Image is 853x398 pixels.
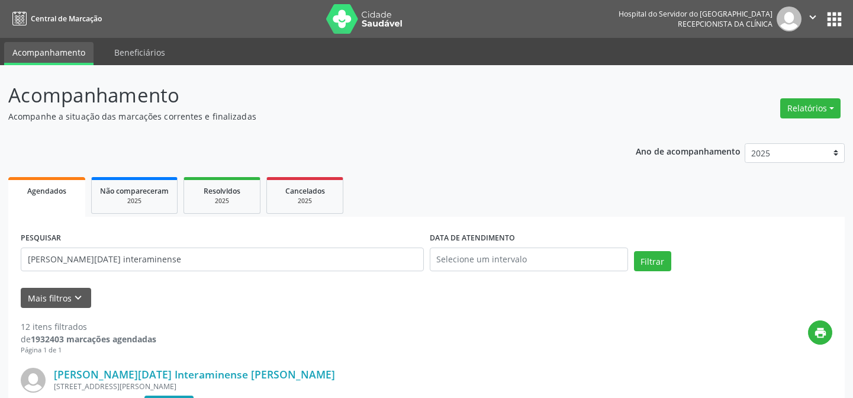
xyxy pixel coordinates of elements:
a: Acompanhamento [4,42,94,65]
p: Acompanhe a situação das marcações correntes e finalizadas [8,110,594,123]
a: Central de Marcação [8,9,102,28]
div: [STREET_ADDRESS][PERSON_NAME] [54,381,655,391]
p: Acompanhamento [8,81,594,110]
button: print [808,320,832,345]
div: 12 itens filtrados [21,320,156,333]
img: img [777,7,802,31]
label: PESQUISAR [21,229,61,248]
button: Relatórios [780,98,841,118]
a: Beneficiários [106,42,173,63]
span: Não compareceram [100,186,169,196]
i: print [814,326,827,339]
button: Mais filtroskeyboard_arrow_down [21,288,91,309]
span: Cancelados [285,186,325,196]
div: 2025 [275,197,334,206]
div: de [21,333,156,345]
div: 2025 [100,197,169,206]
strong: 1932403 marcações agendadas [31,333,156,345]
div: Página 1 de 1 [21,345,156,355]
input: Selecione um intervalo [430,248,628,271]
span: Recepcionista da clínica [678,19,772,29]
span: Agendados [27,186,66,196]
button: apps [824,9,845,30]
span: Central de Marcação [31,14,102,24]
img: img [21,368,46,393]
a: [PERSON_NAME][DATE] Interaminense [PERSON_NAME] [54,368,335,381]
span: Resolvidos [204,186,240,196]
i:  [806,11,819,24]
div: Hospital do Servidor do [GEOGRAPHIC_DATA] [619,9,772,19]
i: keyboard_arrow_down [72,291,85,304]
button: Filtrar [634,251,671,271]
button:  [802,7,824,31]
label: DATA DE ATENDIMENTO [430,229,515,248]
div: 2025 [192,197,252,206]
input: Nome, código do beneficiário ou CPF [21,248,424,271]
p: Ano de acompanhamento [636,143,741,158]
